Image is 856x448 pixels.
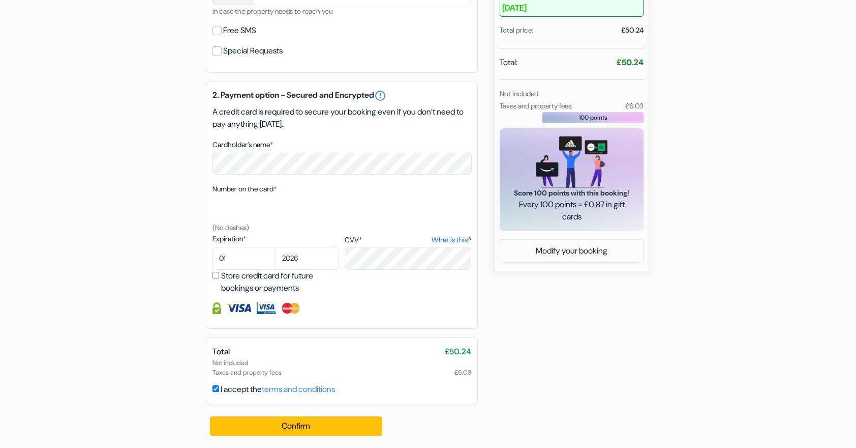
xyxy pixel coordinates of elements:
label: Number on the card [212,184,277,194]
label: CVV [345,235,471,245]
label: Store credit card for future bookings or payments [221,270,342,294]
a: What is this? [432,235,471,245]
small: Taxes and property fees: [500,101,573,110]
div: Not included Taxes and property fees [212,358,471,377]
label: I accept the [221,383,335,396]
span: £6.03 [454,368,471,377]
small: In case the property needs to reach you [212,7,332,16]
span: Score 100 points with this booking! [512,188,631,199]
label: Special Requests [223,44,283,58]
a: error_outline [374,90,386,102]
span: £50.24 [445,346,471,358]
label: Free SMS [223,23,256,38]
small: Not included [500,89,538,98]
img: Visa Electron [257,302,275,314]
span: Total [212,346,230,357]
p: A credit card is required to secure your booking even if you don’t need to pay anything [DATE]. [212,106,471,130]
img: Visa [226,302,252,314]
label: Cardholder’s name [212,139,273,150]
h5: 2. Payment option - Secured and Encrypted [212,90,471,102]
img: Credit card information fully secured and encrypted [212,302,221,314]
small: £6.03 [625,101,644,110]
button: Confirm [210,416,382,436]
span: Total: [500,57,517,69]
small: (No dashes) [212,223,249,232]
div: £50.24 [621,25,644,36]
img: gift_card_hero_new.png [536,136,607,188]
a: terms and conditions [262,384,335,395]
div: Total price: [500,25,533,36]
span: Every 100 points = £0.87 in gift cards [512,199,631,223]
span: 100 points [579,113,607,122]
label: Expiration [212,234,339,244]
strong: £50.24 [617,57,644,68]
a: Modify your booking [500,241,643,261]
img: Master Card [281,302,301,314]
